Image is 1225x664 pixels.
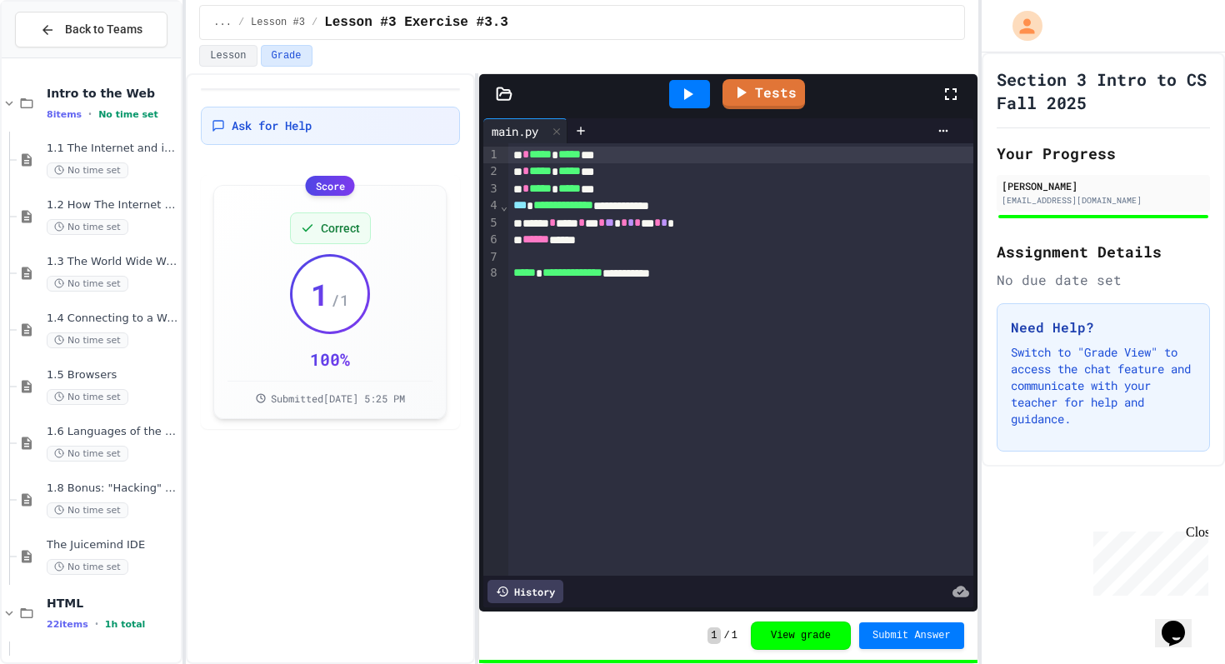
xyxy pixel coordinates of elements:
[47,86,177,101] span: Intro to the Web
[47,559,128,575] span: No time set
[47,425,177,439] span: 1.6 Languages of the Web
[47,446,128,462] span: No time set
[310,347,350,371] div: 100 %
[47,162,128,178] span: No time set
[483,215,500,232] div: 5
[251,16,305,29] span: Lesson #3
[47,482,177,496] span: 1.8 Bonus: "Hacking" The Web
[483,232,500,248] div: 6
[1155,597,1208,647] iframe: chat widget
[65,21,142,38] span: Back to Teams
[47,368,177,382] span: 1.5 Browsers
[47,312,177,326] span: 1.4 Connecting to a Website
[47,109,82,120] span: 8 items
[311,277,329,311] span: 1
[722,79,805,109] a: Tests
[47,198,177,212] span: 1.2 How The Internet Works
[47,255,177,269] span: 1.3 The World Wide Web
[1002,194,1205,207] div: [EMAIL_ADDRESS][DOMAIN_NAME]
[47,276,128,292] span: No time set
[306,176,355,196] div: Score
[1011,344,1196,427] p: Switch to "Grade View" to access the chat feature and communicate with your teacher for help and ...
[724,629,730,642] span: /
[47,219,128,235] span: No time set
[995,7,1047,45] div: My Account
[483,197,500,214] div: 4
[331,288,349,312] span: / 1
[483,118,567,143] div: main.py
[707,627,720,644] span: 1
[199,45,257,67] button: Lesson
[47,332,128,348] span: No time set
[15,12,167,47] button: Back to Teams
[751,622,851,650] button: View grade
[872,629,951,642] span: Submit Answer
[1087,525,1208,596] iframe: chat widget
[47,502,128,518] span: No time set
[997,142,1210,165] h2: Your Progress
[483,147,500,163] div: 1
[483,265,500,282] div: 8
[47,142,177,156] span: 1.1 The Internet and its Impact on Society
[238,16,244,29] span: /
[732,629,737,642] span: 1
[88,107,92,121] span: •
[47,389,128,405] span: No time set
[997,270,1210,290] div: No due date set
[324,12,508,32] span: Lesson #3 Exercise #3.3
[483,163,500,180] div: 2
[271,392,405,405] span: Submitted [DATE] 5:25 PM
[47,619,88,630] span: 22 items
[105,619,146,630] span: 1h total
[321,220,360,237] span: Correct
[859,622,964,649] button: Submit Answer
[7,7,115,106] div: Chat with us now!Close
[47,596,177,611] span: HTML
[997,67,1210,114] h1: Section 3 Intro to CS Fall 2025
[98,109,158,120] span: No time set
[213,16,232,29] span: ...
[261,45,312,67] button: Grade
[1002,178,1205,193] div: [PERSON_NAME]
[95,617,98,631] span: •
[1011,317,1196,337] h3: Need Help?
[312,16,317,29] span: /
[997,240,1210,263] h2: Assignment Details
[47,538,177,552] span: The Juicemind IDE
[500,199,508,212] span: Fold line
[483,249,500,266] div: 7
[232,117,312,134] span: Ask for Help
[483,122,547,140] div: main.py
[487,580,563,603] div: History
[483,181,500,197] div: 3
